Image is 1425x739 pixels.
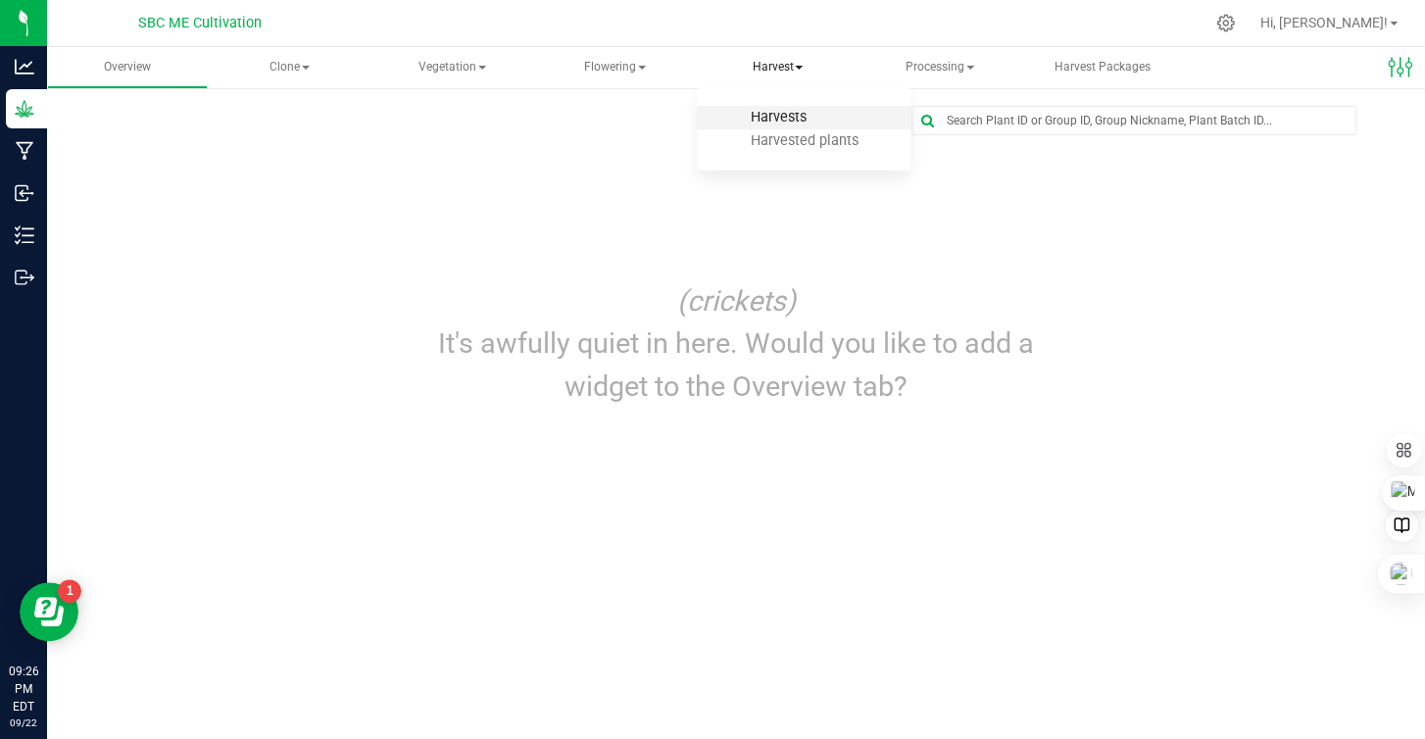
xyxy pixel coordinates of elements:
a: Clone [210,47,370,88]
p: It's awfully quiet in here. Would you like to add a widget to the Overview tab? [418,322,1056,407]
inline-svg: Outbound [15,268,34,287]
a: Vegetation [372,47,533,88]
span: Overview [77,59,177,75]
inline-svg: Manufacturing [15,141,34,161]
span: Harvest [697,47,858,88]
p: 09:26 PM EDT [9,663,38,715]
span: Flowering [536,48,695,87]
span: SBC ME Cultivation [138,15,262,31]
span: Processing [860,48,1019,87]
span: Harvested plants [723,132,884,149]
iframe: Resource center [20,582,78,641]
input: Search Plant ID or Group ID, Group Nickname, Plant Batch ID... [912,107,1355,134]
i: (crickets) [677,284,796,318]
iframe: Resource center unread badge [58,579,81,603]
inline-svg: Inbound [15,183,34,203]
a: Harvest Packages [1022,47,1183,88]
p: 09/22 [9,715,38,730]
span: Harvests [723,109,832,125]
inline-svg: Inventory [15,225,34,245]
div: Manage settings [1213,14,1238,32]
span: Harvest Packages [1028,59,1177,75]
a: Processing [860,47,1020,88]
a: Flowering [535,47,696,88]
span: Clone [211,48,369,87]
span: Vegetation [373,48,532,87]
span: Hi, [PERSON_NAME]! [1260,15,1388,30]
inline-svg: Analytics [15,57,34,76]
a: Overview [47,47,208,88]
a: Harvest Harvests Harvested plants [697,47,858,88]
inline-svg: Grow [15,99,34,119]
